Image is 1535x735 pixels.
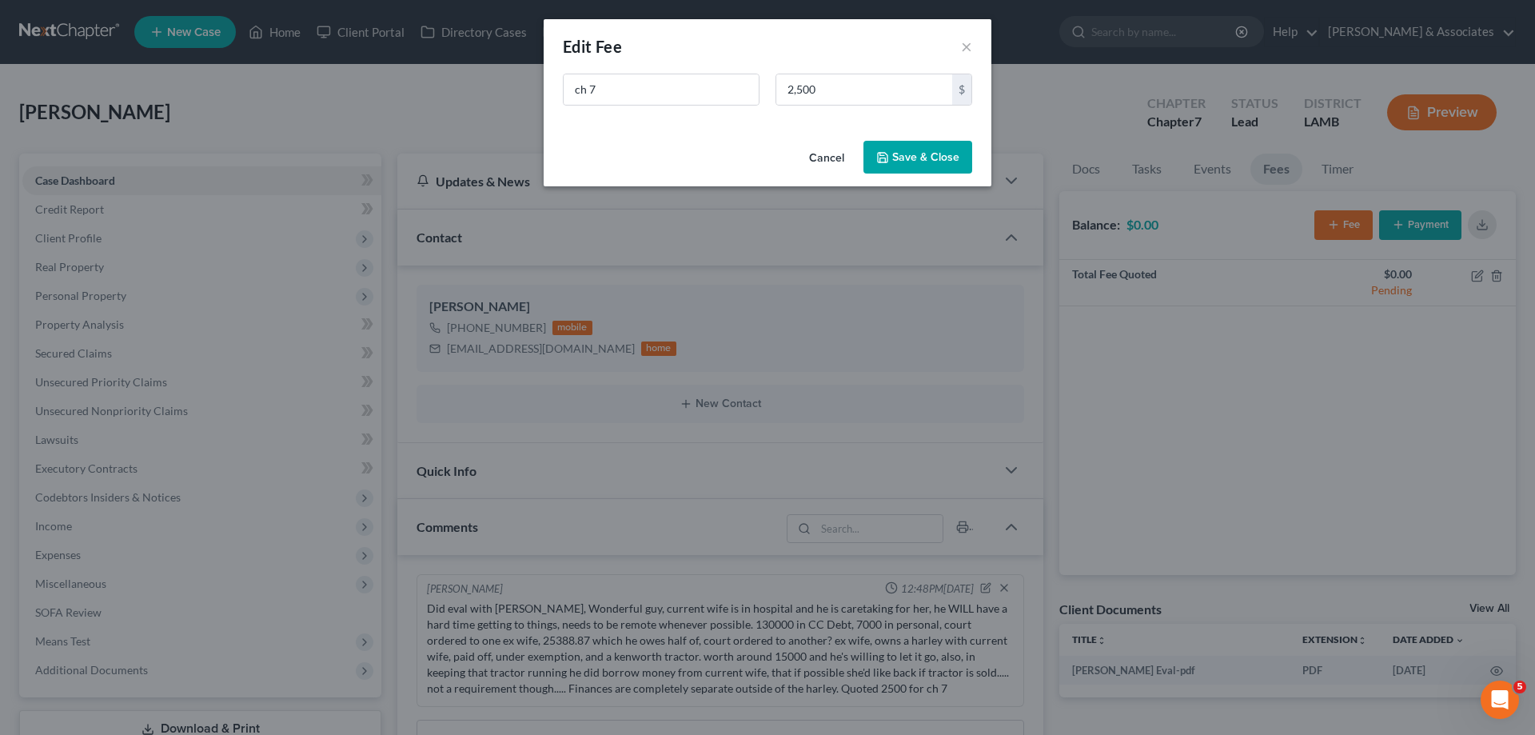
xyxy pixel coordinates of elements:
[564,74,759,105] input: Describe...
[1481,681,1519,719] iframe: Intercom live chat
[563,37,622,56] span: Edit Fee
[1513,681,1526,693] span: 5
[863,141,972,174] button: Save & Close
[952,74,971,105] div: $
[961,37,972,56] button: ×
[796,142,857,174] button: Cancel
[776,74,952,105] input: 0.00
